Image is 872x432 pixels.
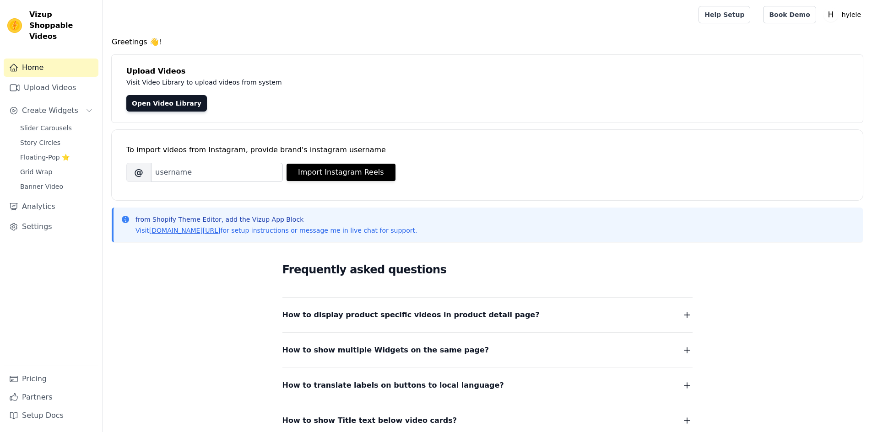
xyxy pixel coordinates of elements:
span: Grid Wrap [20,167,52,176]
a: Partners [4,388,98,406]
img: Vizup [7,18,22,33]
input: username [151,163,283,182]
span: Story Circles [20,138,60,147]
span: How to translate labels on buttons to local language? [282,379,504,392]
span: How to show multiple Widgets on the same page? [282,344,489,357]
span: @ [126,163,151,182]
button: How to display product specific videos in product detail page? [282,309,693,321]
span: Create Widgets [22,105,78,116]
span: Banner Video [20,182,63,191]
a: Grid Wrap [15,165,98,178]
span: Slider Carousels [20,123,72,133]
span: Vizup Shoppable Videos [29,9,95,42]
a: Floating-Pop ⭐ [15,151,98,164]
h4: Upload Videos [126,66,848,77]
a: Story Circles [15,136,98,149]
h2: Frequently asked questions [282,261,693,279]
button: Create Widgets [4,101,98,120]
p: Visit for setup instructions or message me in live chat for support. [135,226,417,235]
a: Setup Docs [4,406,98,425]
div: To import videos from Instagram, provide brand's instagram username [126,144,848,155]
span: How to show Title text below video cards? [282,414,457,427]
a: Open Video Library [126,95,207,112]
button: How to show Title text below video cards? [282,414,693,427]
a: Home [4,59,98,77]
button: How to show multiple Widgets on the same page? [282,344,693,357]
a: Upload Videos [4,79,98,97]
a: Pricing [4,370,98,388]
span: How to display product specific videos in product detail page? [282,309,540,321]
a: [DOMAIN_NAME][URL] [149,227,221,234]
button: How to translate labels on buttons to local language? [282,379,693,392]
a: Slider Carousels [15,122,98,134]
a: Analytics [4,197,98,216]
a: Book Demo [763,6,816,23]
p: from Shopify Theme Editor, add the Vizup App Block [135,215,417,224]
a: Help Setup [699,6,750,23]
button: Import Instagram Reels [287,164,395,181]
a: Settings [4,218,98,236]
h4: Greetings 👋! [112,37,863,48]
a: Banner Video [15,180,98,193]
span: Floating-Pop ⭐ [20,153,70,162]
text: H [828,10,834,19]
p: Visit Video Library to upload videos from system [126,77,536,88]
button: H hylele [823,6,865,23]
p: hylele [838,6,865,23]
